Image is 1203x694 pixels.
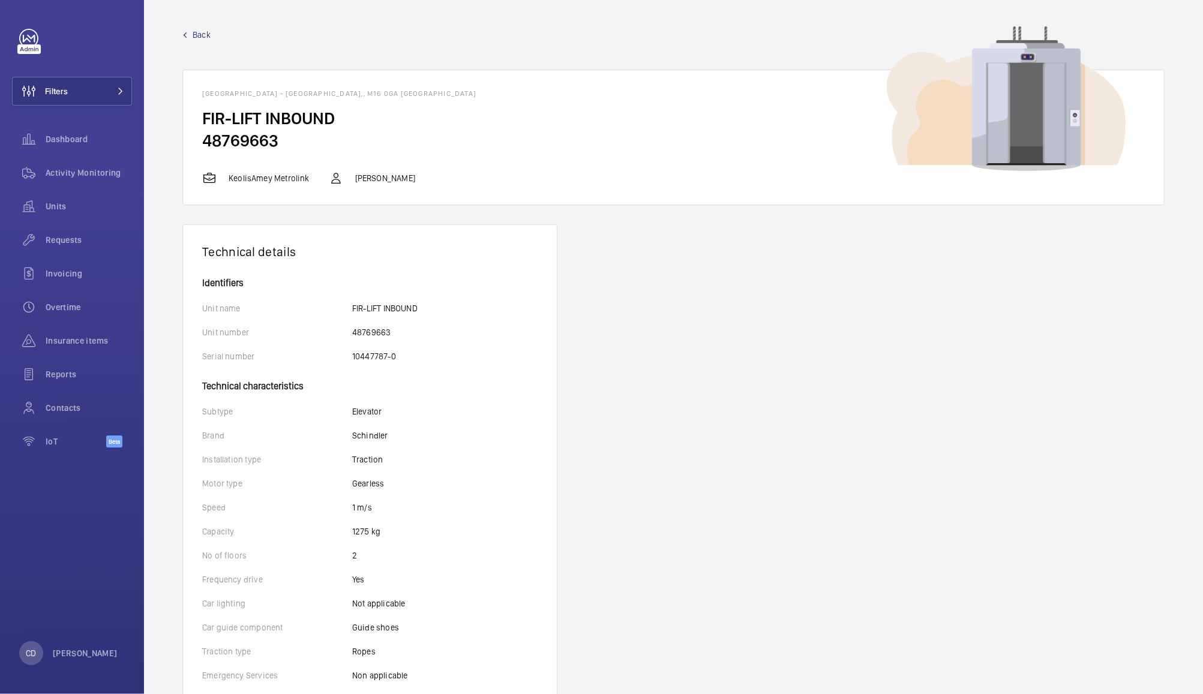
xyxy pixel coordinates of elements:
p: 1 m/s [352,501,372,513]
span: Beta [106,435,122,447]
span: Requests [46,234,132,246]
p: 10447787-0 [352,350,396,362]
span: Reports [46,368,132,380]
p: No of floors [202,549,352,561]
span: Activity Monitoring [46,167,132,179]
p: Subtype [202,405,352,417]
p: 2 [352,549,357,561]
span: Back [193,29,211,41]
p: Not applicable [352,597,406,609]
h2: 48769663 [202,130,1145,152]
h1: Technical details [202,244,538,259]
span: Overtime [46,301,132,313]
span: Units [46,200,132,212]
p: Yes [352,573,365,585]
p: KeolisAmey Metrolink [229,172,310,184]
p: [PERSON_NAME] [355,172,415,184]
p: Traction type [202,645,352,657]
p: Motor type [202,477,352,489]
span: Dashboard [46,133,132,145]
p: Capacity [202,525,352,537]
p: Car guide component [202,621,352,633]
p: Elevator [352,405,382,417]
span: Contacts [46,402,132,414]
span: Insurance items [46,335,132,347]
p: Serial number [202,350,352,362]
p: Emergency Services [202,669,352,681]
p: Unit number [202,326,352,338]
p: 1275 kg [352,525,380,537]
p: [PERSON_NAME] [53,647,118,659]
h4: Technical characteristics [202,374,538,391]
p: Non applicable [352,669,408,681]
p: Brand [202,429,352,441]
p: Car lighting [202,597,352,609]
h4: Identifiers [202,278,538,288]
button: Filters [12,77,132,106]
p: Gearless [352,477,384,489]
h1: [GEOGRAPHIC_DATA] - [GEOGRAPHIC_DATA],, M16 0GA [GEOGRAPHIC_DATA] [202,89,1145,98]
p: Ropes [352,645,376,657]
p: Guide shoes [352,621,399,633]
p: Traction [352,453,383,465]
span: Filters [45,85,68,97]
p: Installation type [202,453,352,465]
p: 48769663 [352,326,391,338]
p: Speed [202,501,352,513]
img: device image [887,26,1126,172]
span: IoT [46,435,106,447]
p: Frequency drive [202,573,352,585]
h2: FIR-LIFT INBOUND [202,107,1145,130]
p: FIR-LIFT INBOUND [352,302,418,314]
span: Invoicing [46,268,132,280]
p: CD [26,647,36,659]
p: Unit name [202,302,352,314]
p: Schindler [352,429,388,441]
